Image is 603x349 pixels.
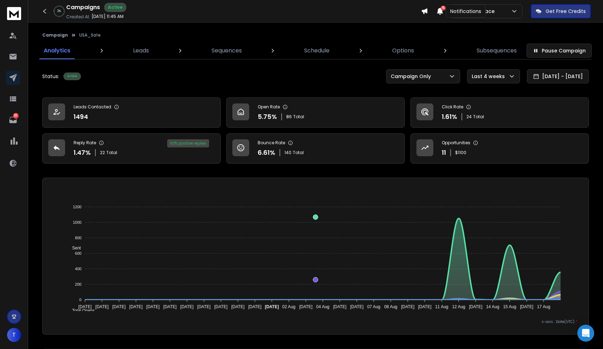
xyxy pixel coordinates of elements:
[214,304,228,309] tspan: [DATE]
[39,42,75,59] a: Analytics
[75,267,81,271] tspan: 400
[258,148,275,158] p: 6.61 %
[503,304,516,309] tspan: 15 Aug
[42,97,221,128] a: Leads Contacted1494
[74,104,111,110] p: Leads Contacted
[75,236,81,240] tspan: 800
[286,114,292,120] span: 86
[106,150,117,156] span: Total
[67,308,95,313] span: Total Opens
[418,304,432,309] tspan: [DATE]
[265,304,279,309] tspan: [DATE]
[435,304,448,309] tspan: 11 Aug
[66,14,90,20] p: Created At:
[537,304,550,309] tspan: 17 Aug
[104,3,126,12] div: Active
[79,32,101,38] p: USA_Safe
[577,325,594,342] div: Open Intercom Messenger
[282,304,295,309] tspan: 02 Aug
[410,97,589,128] a: Click Rate1.61%24Total
[304,46,329,55] p: Schedule
[73,220,81,224] tspan: 1000
[42,73,59,80] p: Status:
[74,112,88,122] p: 1494
[75,282,81,286] tspan: 200
[299,304,313,309] tspan: [DATE]
[146,304,160,309] tspan: [DATE]
[112,304,126,309] tspan: [DATE]
[401,304,415,309] tspan: [DATE]
[74,140,96,146] p: Reply Rate
[54,319,577,324] p: x-axis : Date(UTC)
[477,46,517,55] p: Subsequences
[44,46,70,55] p: Analytics
[442,140,470,146] p: Opportunities
[455,150,466,156] p: $ 1100
[531,4,591,18] button: Get Free Credits
[441,6,446,11] span: 15
[486,304,499,309] tspan: 14 Aug
[446,5,486,18] div: Notifications
[42,32,68,38] button: Campaign
[248,304,262,309] tspan: [DATE]
[180,304,194,309] tspan: [DATE]
[212,46,242,55] p: Sequences
[197,304,211,309] tspan: [DATE]
[100,150,105,156] span: 22
[293,114,304,120] span: Total
[442,148,446,158] p: 11
[78,304,92,309] tspan: [DATE]
[80,298,82,302] tspan: 0
[520,304,533,309] tspan: [DATE]
[258,140,285,146] p: Bounce Rate
[13,113,19,119] p: 23
[472,42,521,59] a: Subsequences
[63,72,81,80] div: Active
[57,9,61,13] p: 2 %
[333,304,347,309] tspan: [DATE]
[258,112,277,122] p: 5.75 %
[130,304,143,309] tspan: [DATE]
[6,113,20,127] a: 23
[350,304,364,309] tspan: [DATE]
[133,46,149,55] p: Leads
[95,304,109,309] tspan: [DATE]
[231,304,245,309] tspan: [DATE]
[300,42,334,59] a: Schedule
[384,304,397,309] tspan: 08 Aug
[226,97,405,128] a: Open Rate5.75%86Total
[163,304,177,309] tspan: [DATE]
[452,304,465,309] tspan: 12 Aug
[469,304,483,309] tspan: [DATE]
[7,328,21,342] button: T
[472,73,508,80] p: Last 4 weeks
[442,104,463,110] p: Click Rate
[7,7,21,20] img: logo
[392,46,414,55] p: Options
[92,14,124,19] p: [DATE] 11:45 AM
[66,3,100,12] h1: Campaigns
[74,148,91,158] p: 1.47 %
[442,112,457,122] p: 1.61 %
[473,114,484,120] span: Total
[284,150,291,156] span: 140
[167,139,209,147] div: 50 % positive replies
[388,42,418,59] a: Options
[546,8,586,15] p: Get Free Credits
[67,246,81,250] span: Sent
[316,304,329,309] tspan: 04 Aug
[527,44,592,58] button: Pause Campaign
[293,150,304,156] span: Total
[207,42,246,59] a: Sequences
[129,42,153,59] a: Leads
[367,304,380,309] tspan: 07 Aug
[226,133,405,164] a: Bounce Rate6.61%140Total
[527,69,589,83] button: [DATE] - [DATE]
[391,73,434,80] p: Campaign Only
[42,133,221,164] a: Reply Rate1.47%22Total50% positive replies
[75,251,81,255] tspan: 600
[466,114,472,120] span: 24
[258,104,280,110] p: Open Rate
